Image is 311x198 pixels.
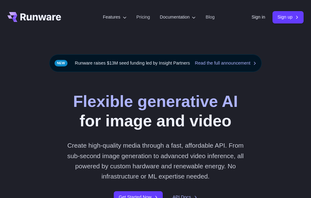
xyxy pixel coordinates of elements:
[61,140,250,181] p: Create high-quality media through a fast, affordable API. From sub-second image generation to adv...
[160,14,196,21] label: Documentation
[195,60,256,67] a: Read the full announcement
[73,92,238,130] h1: for image and video
[252,14,265,21] a: Sign in
[103,14,127,21] label: Features
[73,92,238,110] strong: Flexible generative AI
[272,11,304,23] a: Sign up
[206,14,215,21] a: Blog
[7,12,61,22] a: Go to /
[49,54,262,72] div: Runware raises $13M seed funding led by Insight Partners
[137,14,150,21] a: Pricing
